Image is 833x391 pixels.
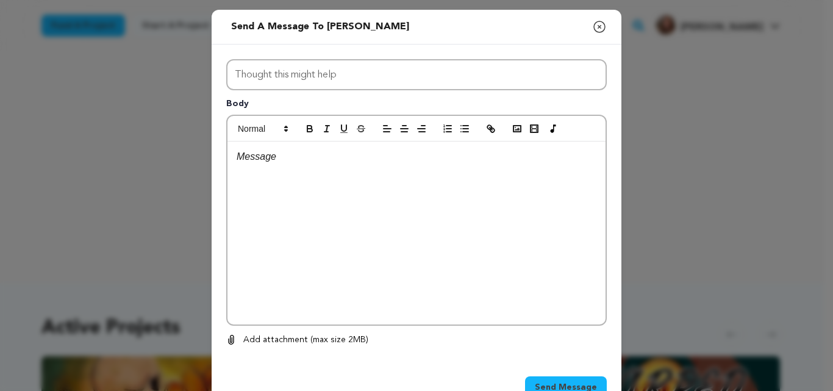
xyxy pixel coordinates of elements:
p: Add attachment (max size 2MB) [243,333,368,348]
p: Body [226,98,607,115]
input: Enter subject [226,59,607,90]
h2: Send a message to [PERSON_NAME] [226,15,414,39]
button: Add attachment (max size 2MB) [226,333,368,348]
